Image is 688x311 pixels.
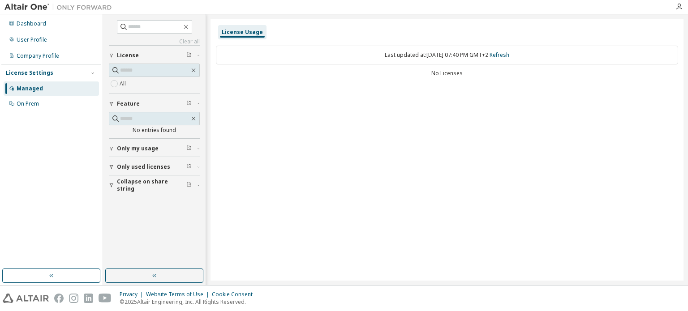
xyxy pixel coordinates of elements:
div: Company Profile [17,52,59,60]
a: Clear all [109,38,200,45]
button: Only used licenses [109,157,200,177]
button: License [109,46,200,65]
span: Clear filter [186,52,192,59]
p: © 2025 Altair Engineering, Inc. All Rights Reserved. [120,298,258,306]
span: Clear filter [186,163,192,170]
div: License Usage [222,29,263,36]
img: youtube.svg [99,294,112,303]
div: Managed [17,85,43,92]
div: No entries found [109,127,200,134]
img: instagram.svg [69,294,78,303]
span: Only used licenses [117,163,170,170]
span: License [117,52,139,59]
button: Feature [109,94,200,114]
div: Dashboard [17,20,46,27]
span: Feature [117,100,140,107]
img: altair_logo.svg [3,294,49,303]
label: All [120,78,128,89]
img: linkedin.svg [84,294,93,303]
span: Only my usage [117,145,159,152]
span: Clear filter [186,100,192,107]
button: Collapse on share string [109,175,200,195]
div: Cookie Consent [212,291,258,298]
div: No Licenses [216,70,678,77]
div: User Profile [17,36,47,43]
div: Website Terms of Use [146,291,212,298]
div: Privacy [120,291,146,298]
a: Refresh [490,51,509,59]
button: Only my usage [109,139,200,158]
span: Collapse on share string [117,178,186,192]
span: Clear filter [186,182,192,189]
div: License Settings [6,69,53,77]
span: Clear filter [186,145,192,152]
div: Last updated at: [DATE] 07:40 PM GMT+2 [216,46,678,64]
img: Altair One [4,3,116,12]
img: facebook.svg [54,294,64,303]
div: On Prem [17,100,39,107]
